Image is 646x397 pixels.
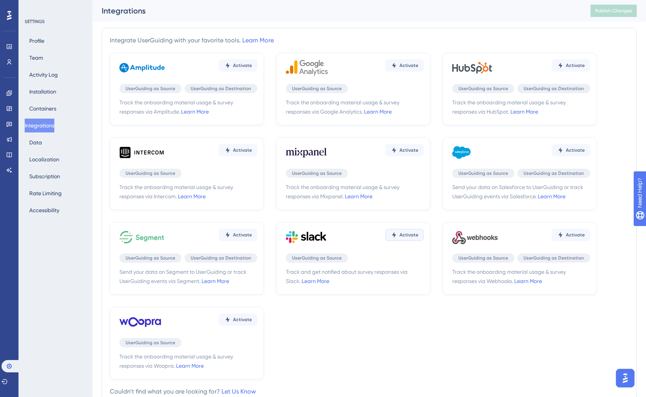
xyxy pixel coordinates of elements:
button: Localization [25,152,64,166]
span: Track and get notified about survey responses via Slack. [286,267,424,286]
a: Learn More [345,193,372,199]
span: UserGuiding as Source [292,170,342,176]
span: UserGuiding as Source [458,85,508,92]
span: UserGuiding as Source [458,255,508,261]
span: Activate [233,62,252,69]
span: Activate [566,147,585,153]
span: UserGuiding as Source [292,255,342,261]
button: Activate [219,59,257,72]
span: Activate [566,62,585,69]
span: Activate [399,62,418,69]
span: Need Help? [18,2,48,11]
span: Track the onboarding material usage & survey responses via Google Analytics. [286,98,424,116]
span: UserGuiding as Destination [524,255,584,261]
button: Activate [385,144,424,156]
button: Integrations [25,119,54,132]
button: Activity Log [25,68,62,82]
a: Learn More [302,278,329,284]
div: SETTINGS [25,18,87,25]
span: Track the onboarding material usage & survey responses via Webhooks. [452,267,590,286]
button: Activate [552,229,590,241]
button: Activate [385,229,424,241]
a: Learn More [201,278,229,284]
span: UserGuiding as Destination [524,170,584,176]
div: Integrate UserGuiding with your favorite tools. [110,36,274,45]
a: Learn More [176,363,204,369]
iframe: UserGuiding AI Assistant Launcher [614,367,637,390]
button: Activate [219,144,257,156]
a: Learn More [181,109,209,115]
a: Let Us Know [221,388,256,395]
span: UserGuiding as Source [126,340,175,346]
span: UserGuiding as Source [292,85,342,92]
a: Learn More [242,37,274,44]
span: Send your data on Salesforce to UserGuiding or track UserGuiding events via Salesforce. [452,183,590,201]
button: Publish Changes [591,5,637,17]
span: Activate [233,147,252,153]
button: Data [25,136,47,149]
button: Activate [552,59,590,72]
button: Rate Limiting [25,186,66,200]
span: Track the onboarding material usage & survey responses via Mixpanel. [286,183,424,201]
span: UserGuiding as Source [458,170,508,176]
span: Track the onboarding material usage & survey responses via Woopra. [119,352,257,370]
a: Learn More [538,193,565,199]
span: Activate [399,147,418,153]
span: Track the onboarding material usage & survey responses via HubSpot. [452,98,590,116]
span: UserGuiding as Source [126,85,175,92]
span: Activate [566,232,585,238]
button: Activate [385,59,424,72]
span: Activate [233,317,252,323]
a: Learn More [364,109,392,115]
span: Track the onboarding material usage & survey responses via Intercom. [119,183,257,201]
a: Learn More [514,278,542,284]
button: Activate [219,313,257,326]
span: UserGuiding as Destination [524,85,584,92]
span: UserGuiding as Destination [191,85,251,92]
div: Couldn’t find what you are looking for? [110,387,256,396]
span: UserGuiding as Source [126,170,175,176]
div: Integrations [102,5,571,16]
span: UserGuiding as Destination [191,255,251,261]
span: Track the onboarding material usage & survey responses via Amplitude. [119,98,257,116]
span: Publish Changes [595,8,632,14]
a: Learn More [510,109,538,115]
span: Activate [399,232,418,238]
button: Installation [25,85,61,99]
span: Activate [233,232,252,238]
button: Activate [552,144,590,156]
button: Team [25,51,48,65]
button: Containers [25,102,61,116]
button: Profile [25,34,49,48]
a: Learn More [178,193,206,199]
button: Subscription [25,169,65,183]
span: UserGuiding as Source [126,255,175,261]
button: Accessibility [25,203,64,217]
span: Send your data on Segment to UserGuiding or track UserGuiding events via Segment. [119,267,257,286]
button: Activate [219,229,257,241]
